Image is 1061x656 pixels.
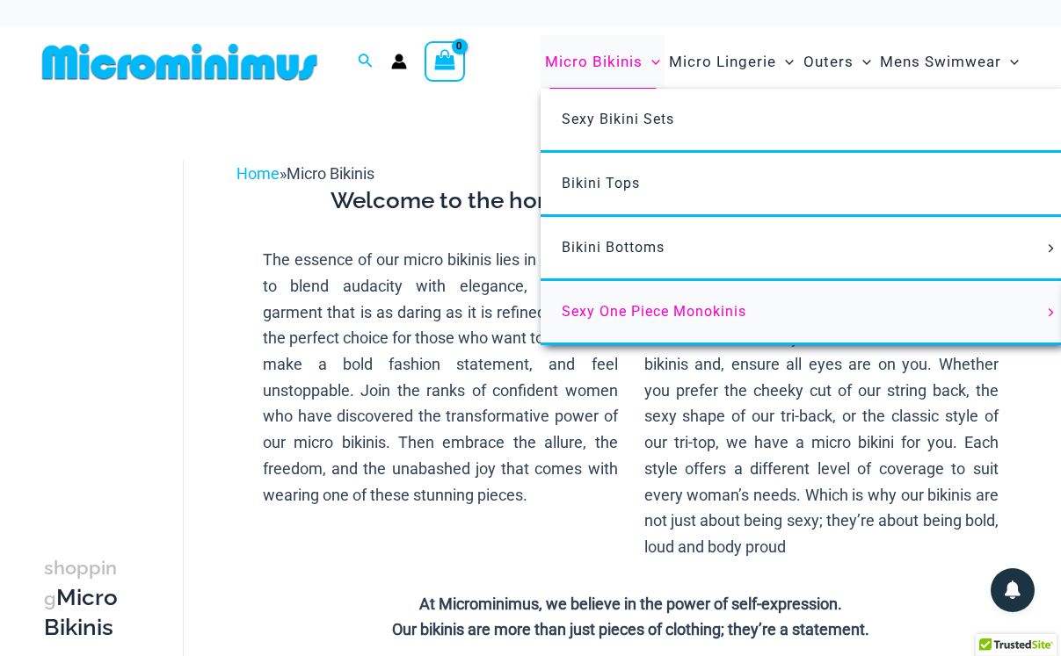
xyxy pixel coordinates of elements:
[562,175,640,191] span: Bikini Tops
[287,164,374,183] span: Micro Bikinis
[44,147,202,498] iframe: TrustedSite Certified
[250,186,1012,216] h3: Welcome to the home of Micro Bikinis at Microminimus.
[562,303,746,320] span: Sexy One Piece Monokinis
[644,247,999,559] p: Micro bikinis stand as a symbol of empowerment, tailored for women who dare to embrace their true...
[854,40,871,84] span: Menu Toggle
[643,40,660,84] span: Menu Toggle
[425,41,465,82] a: View Shopping Cart, empty
[562,111,674,127] span: Sexy Bikini Sets
[236,164,280,183] a: Home
[1001,40,1019,84] span: Menu Toggle
[876,35,1023,89] a: Mens SwimwearMenu ToggleMenu Toggle
[391,54,407,69] a: Account icon link
[1042,308,1061,317] span: Menu Toggle
[541,35,665,89] a: Micro BikinisMenu ToggleMenu Toggle
[545,40,643,84] span: Micro Bikinis
[263,247,617,508] p: The essence of our micro bikinis lies in their ability to blend audacity with elegance, offering ...
[358,51,374,73] a: Search icon link
[562,239,665,256] span: Bikini Bottoms
[799,35,876,89] a: OutersMenu ToggleMenu Toggle
[669,40,776,84] span: Micro Lingerie
[803,40,854,84] span: Outers
[44,552,121,643] h3: Micro Bikinis
[44,557,117,609] span: shopping
[392,620,869,638] strong: Our bikinis are more than just pieces of clothing; they’re a statement.
[236,164,374,183] span: »
[35,42,324,82] img: MM SHOP LOGO FLAT
[419,595,842,613] strong: At Microminimus, we believe in the power of self-expression.
[1042,244,1061,253] span: Menu Toggle
[665,35,798,89] a: Micro LingerieMenu ToggleMenu Toggle
[776,40,794,84] span: Menu Toggle
[538,32,1026,91] nav: Site Navigation
[880,40,1001,84] span: Mens Swimwear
